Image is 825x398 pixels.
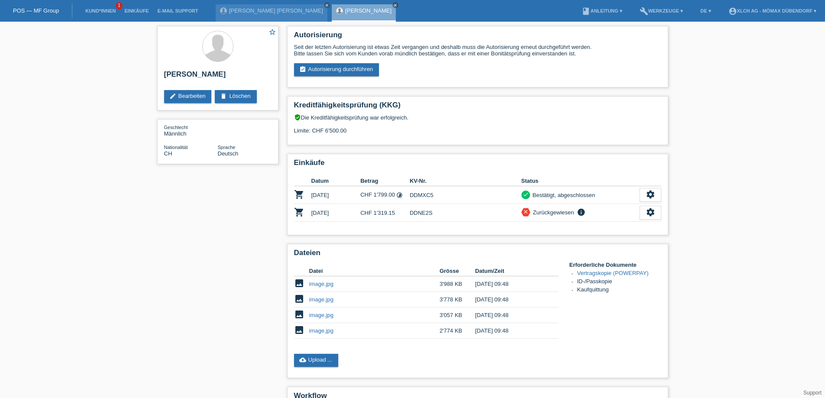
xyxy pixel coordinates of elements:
[724,8,821,13] a: account_circleXLCH AG - Mömax Dübendorf ▾
[475,266,546,276] th: Datum/Zeit
[220,93,227,100] i: delete
[360,186,410,204] td: CHF 1'799.00
[728,7,737,16] i: account_circle
[440,276,475,292] td: 3'988 KB
[396,192,403,198] i: timelapse
[582,7,590,16] i: book
[410,186,521,204] td: DDMXC5
[309,266,440,276] th: Datei
[164,70,272,83] h2: [PERSON_NAME]
[475,307,546,323] td: [DATE] 09:48
[294,63,379,76] a: assignment_turned_inAutorisierung durchführen
[164,90,212,103] a: editBearbeiten
[116,2,123,10] span: 1
[294,278,304,288] i: image
[294,207,304,217] i: POSP00027440
[294,114,661,140] div: Die Kreditfähigkeitsprüfung war erfolgreich. Limite: CHF 6'500.00
[410,176,521,186] th: KV-Nr.
[311,176,361,186] th: Datum
[269,28,276,36] i: star_border
[521,176,640,186] th: Status
[577,8,626,13] a: bookAnleitung ▾
[294,309,304,320] i: image
[475,292,546,307] td: [DATE] 09:48
[640,7,648,16] i: build
[696,8,715,13] a: DE ▾
[294,44,661,57] div: Seit der letzten Autorisierung ist etwas Zeit vergangen und deshalb muss die Autorisierung erneut...
[646,190,655,199] i: settings
[294,101,661,114] h2: Kreditfähigkeitsprüfung (KKG)
[393,3,398,7] i: close
[299,66,306,73] i: assignment_turned_in
[360,204,410,222] td: CHF 1'319.15
[269,28,276,37] a: star_border
[311,204,361,222] td: [DATE]
[531,208,574,217] div: Zurückgewiesen
[164,150,172,157] span: Schweiz
[324,2,330,8] a: close
[311,186,361,204] td: [DATE]
[309,296,333,303] a: image.jpg
[475,276,546,292] td: [DATE] 09:48
[294,159,661,171] h2: Einkäufe
[523,209,529,215] i: close
[646,207,655,217] i: settings
[164,145,188,150] span: Nationalität
[164,124,218,137] div: Männlich
[576,208,586,217] i: info
[218,150,239,157] span: Deutsch
[635,8,688,13] a: buildWerkzeuge ▾
[218,145,236,150] span: Sprache
[410,204,521,222] td: DDNE2S
[294,114,301,121] i: verified_user
[392,2,398,8] a: close
[577,286,661,294] li: Kaufquittung
[325,3,329,7] i: close
[294,325,304,335] i: image
[309,312,333,318] a: image.jpg
[577,270,649,276] a: Vertragskopie (POWERPAY)
[569,262,661,268] h4: Erforderliche Dokumente
[120,8,153,13] a: Einkäufe
[309,327,333,334] a: image.jpg
[81,8,120,13] a: Kund*innen
[164,125,188,130] span: Geschlecht
[153,8,203,13] a: E-Mail Support
[294,294,304,304] i: image
[440,323,475,339] td: 2'774 KB
[294,31,661,44] h2: Autorisierung
[215,90,256,103] a: deleteLöschen
[440,266,475,276] th: Grösse
[13,7,59,14] a: POS — MF Group
[294,354,339,367] a: cloud_uploadUpload ...
[803,390,822,396] a: Support
[577,278,661,286] li: ID-/Passkopie
[229,7,323,14] a: [PERSON_NAME] [PERSON_NAME]
[530,191,595,200] div: Bestätigt, abgeschlossen
[169,93,176,100] i: edit
[294,249,661,262] h2: Dateien
[360,176,410,186] th: Betrag
[440,292,475,307] td: 3'778 KB
[345,7,391,14] a: [PERSON_NAME]
[440,307,475,323] td: 3'057 KB
[294,189,304,200] i: POSP00007596
[475,323,546,339] td: [DATE] 09:48
[299,356,306,363] i: cloud_upload
[523,191,529,197] i: check
[309,281,333,287] a: image.jpg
